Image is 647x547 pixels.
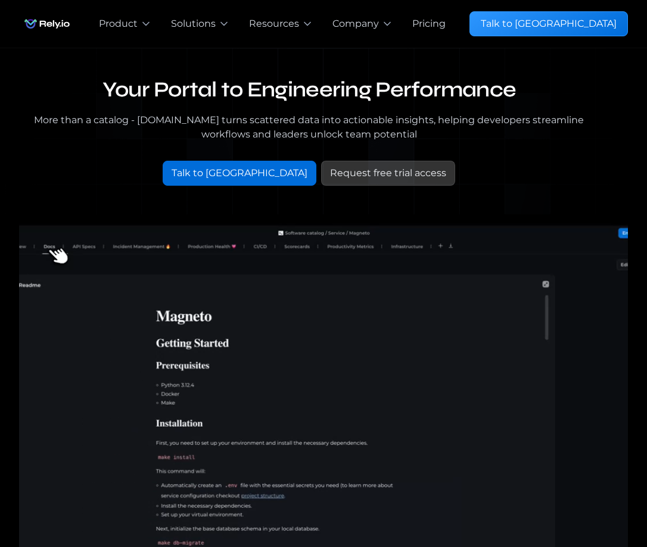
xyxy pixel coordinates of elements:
div: Resources [249,17,299,31]
a: Talk to [GEOGRAPHIC_DATA] [469,11,628,36]
div: Talk to [GEOGRAPHIC_DATA] [172,166,307,180]
div: Product [99,17,138,31]
a: Request free trial access [321,161,455,186]
div: Request free trial access [330,166,446,180]
a: Talk to [GEOGRAPHIC_DATA] [163,161,316,186]
iframe: Chatbot [568,468,630,530]
div: Solutions [171,17,216,31]
a: Pricing [412,17,446,31]
img: Rely.io logo [19,12,75,36]
div: Company [332,17,379,31]
div: Talk to [GEOGRAPHIC_DATA] [481,17,617,31]
a: home [19,12,75,36]
div: More than a catalog - [DOMAIN_NAME] turns scattered data into actionable insights, helping develo... [19,113,599,142]
h1: Your Portal to Engineering Performance [19,77,599,104]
